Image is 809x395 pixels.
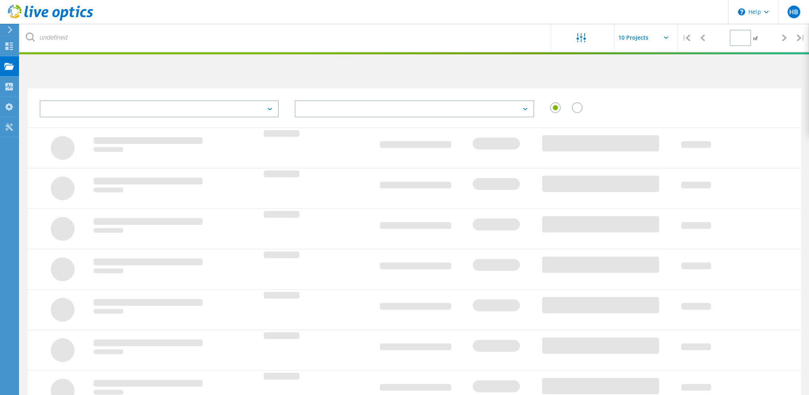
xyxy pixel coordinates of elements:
[678,24,694,52] div: |
[8,17,93,22] a: Live Optics Dashboard
[738,8,745,15] svg: \n
[789,9,798,15] span: HB
[753,35,757,42] span: of
[20,24,552,52] input: undefined
[793,24,809,52] div: |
